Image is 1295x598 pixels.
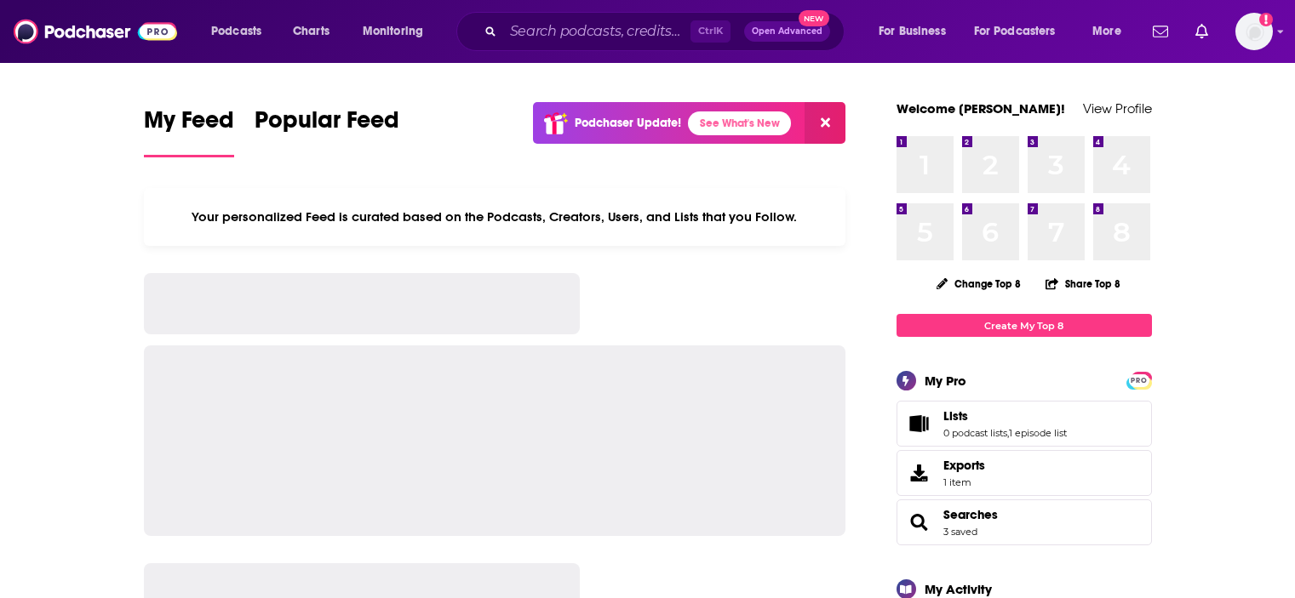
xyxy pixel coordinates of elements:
button: open menu [963,18,1080,45]
span: Monitoring [363,20,423,43]
p: Podchaser Update! [575,116,681,130]
span: Exports [943,458,985,473]
a: 0 podcast lists [943,427,1007,439]
div: My Pro [925,373,966,389]
input: Search podcasts, credits, & more... [503,18,690,45]
svg: Add a profile image [1259,13,1273,26]
button: Open AdvancedNew [744,21,830,42]
a: Welcome [PERSON_NAME]! [897,100,1065,117]
img: Podchaser - Follow, Share and Rate Podcasts [14,15,177,48]
span: Open Advanced [752,27,822,36]
span: New [799,10,829,26]
a: Searches [943,507,998,522]
button: open menu [1080,18,1143,45]
span: For Podcasters [974,20,1056,43]
button: Share Top 8 [1045,267,1121,300]
span: Exports [902,461,937,485]
span: , [1007,427,1009,439]
div: Your personalized Feed is curated based on the Podcasts, Creators, Users, and Lists that you Follow. [144,188,846,246]
button: open menu [199,18,284,45]
a: Show notifications dropdown [1146,17,1175,46]
a: Exports [897,450,1152,496]
a: 1 episode list [1009,427,1067,439]
span: My Feed [144,105,234,145]
div: Search podcasts, credits, & more... [473,12,861,51]
button: Change Top 8 [926,273,1032,294]
a: Show notifications dropdown [1189,17,1215,46]
button: open menu [867,18,967,45]
a: My Feed [144,105,234,157]
a: Popular Feed [255,105,399,157]
span: Ctrl K [690,20,731,43]
button: Show profile menu [1235,13,1273,50]
a: Lists [902,412,937,436]
a: Charts [282,18,340,45]
span: 1 item [943,476,985,488]
a: PRO [1129,373,1149,386]
span: Podcasts [211,20,261,43]
a: 3 saved [943,526,977,538]
a: Searches [902,510,937,534]
div: My Activity [925,581,992,597]
span: More [1092,20,1121,43]
a: View Profile [1083,100,1152,117]
span: Searches [897,499,1152,545]
a: Lists [943,408,1067,424]
span: Charts [293,20,329,43]
span: Lists [943,408,968,424]
span: Logged in as Ashley_Beenen [1235,13,1273,50]
a: Create My Top 8 [897,314,1152,337]
span: Popular Feed [255,105,399,145]
button: open menu [351,18,445,45]
span: Lists [897,401,1152,447]
span: For Business [879,20,946,43]
span: PRO [1129,374,1149,387]
a: See What's New [688,111,791,135]
img: User Profile [1235,13,1273,50]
